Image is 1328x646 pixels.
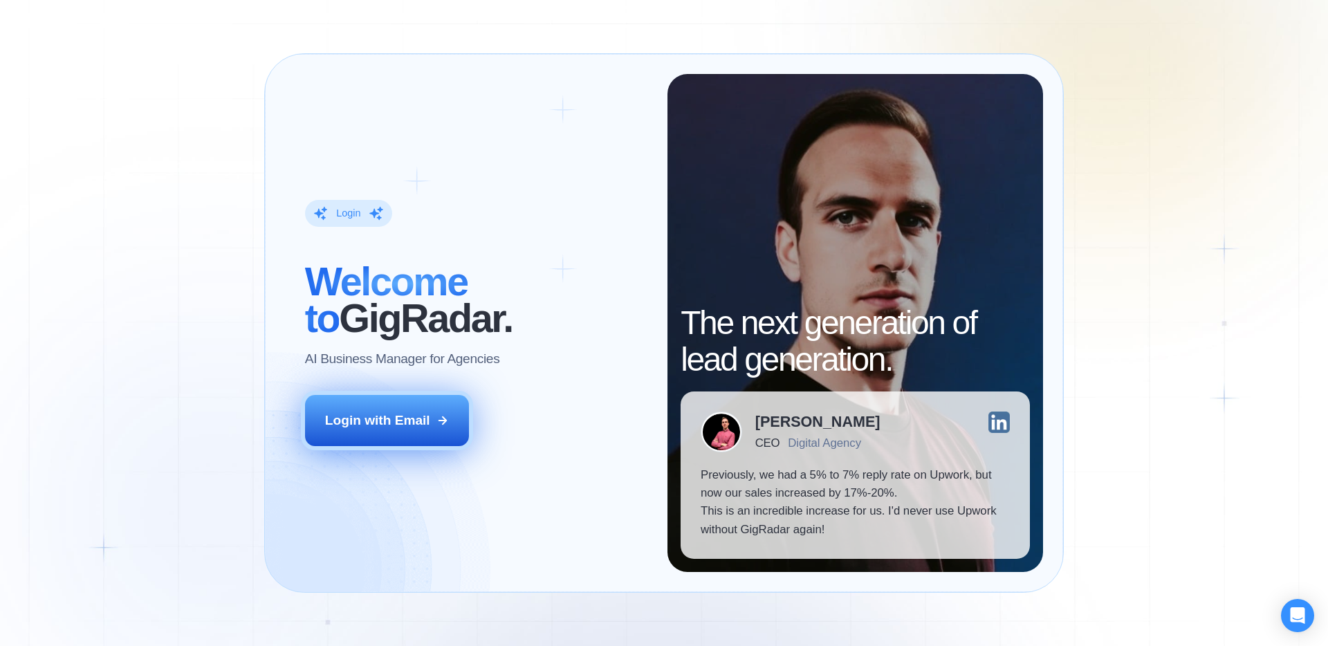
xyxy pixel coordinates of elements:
div: Login with Email [325,412,430,430]
button: Login with Email [305,395,470,446]
div: Login [336,207,360,220]
h2: The next generation of lead generation. [681,305,1030,378]
span: Welcome to [305,259,468,340]
div: Open Intercom Messenger [1281,599,1314,632]
div: Digital Agency [788,436,861,450]
h2: ‍ GigRadar. [305,264,647,337]
p: Previously, we had a 5% to 7% reply rate on Upwork, but now our sales increased by 17%-20%. This ... [701,466,1010,539]
div: CEO [755,436,780,450]
div: [PERSON_NAME] [755,414,880,430]
p: AI Business Manager for Agencies [305,350,500,368]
